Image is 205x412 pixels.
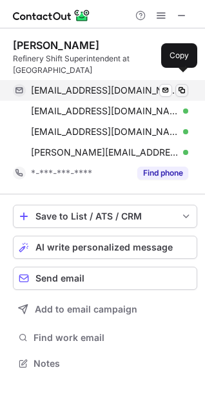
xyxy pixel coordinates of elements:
[13,8,90,23] img: ContactOut v5.3.10
[13,39,99,52] div: [PERSON_NAME]
[13,267,197,290] button: Send email
[31,85,179,96] span: [EMAIL_ADDRESS][DOMAIN_NAME]
[35,273,84,283] span: Send email
[13,355,197,373] button: Notes
[13,236,197,259] button: AI write personalized message
[31,105,179,117] span: [EMAIL_ADDRESS][DOMAIN_NAME]
[137,167,188,180] button: Reveal Button
[13,53,197,76] div: Refinery Shift Superintendent at [GEOGRAPHIC_DATA]
[34,332,192,344] span: Find work email
[31,126,179,138] span: [EMAIL_ADDRESS][DOMAIN_NAME]
[13,205,197,228] button: save-profile-one-click
[13,329,197,347] button: Find work email
[35,242,173,252] span: AI write personalized message
[31,147,179,158] span: [PERSON_NAME][EMAIL_ADDRESS][PERSON_NAME][PERSON_NAME][DOMAIN_NAME]
[35,211,175,221] div: Save to List / ATS / CRM
[13,298,197,321] button: Add to email campaign
[35,304,137,314] span: Add to email campaign
[34,358,192,369] span: Notes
